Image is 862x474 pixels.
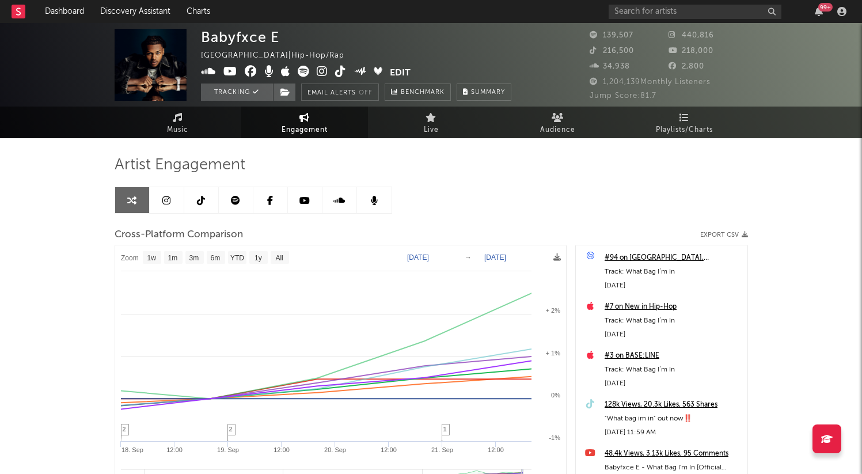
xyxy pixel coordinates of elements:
div: [GEOGRAPHIC_DATA] | Hip-Hop/Rap [201,49,358,63]
div: Babyfxce E [201,29,279,45]
span: Engagement [282,123,328,137]
text: [DATE] [407,253,429,261]
em: Off [359,90,373,96]
span: Cross-Platform Comparison [115,228,243,242]
a: #3 on BASE:LINE [605,349,742,363]
button: Summary [457,84,511,101]
text: 20. Sep [324,446,346,453]
text: → [465,253,472,261]
input: Search for artists [609,5,781,19]
span: 218,000 [669,47,713,55]
text: 21. Sep [431,446,453,453]
span: Jump Score: 81.7 [590,92,656,100]
div: [DATE] [605,377,742,390]
button: 99+ [815,7,823,16]
div: Track: What Bag I’m In [605,363,742,377]
div: [DATE] [605,328,742,342]
text: -1% [549,434,560,441]
span: 139,507 [590,32,633,39]
text: + 1% [545,350,560,357]
a: #7 on New in Hip-Hop [605,300,742,314]
button: Edit [390,66,411,80]
button: Export CSV [700,232,748,238]
a: 48.4k Views, 3.13k Likes, 95 Comments [605,447,742,461]
a: Audience [495,107,621,138]
text: [DATE] [484,253,506,261]
text: 12:00 [166,446,183,453]
div: [DATE] 11:59 AM [605,426,742,439]
text: 3m [189,254,199,262]
span: 216,500 [590,47,634,55]
span: Live [424,123,439,137]
text: 1w [147,254,156,262]
span: 1 [443,426,447,433]
div: "What bag im in" out now‼️ [605,412,742,426]
text: 6m [210,254,220,262]
text: 1y [255,254,262,262]
text: 0% [551,392,560,399]
text: 18. Sep [121,446,143,453]
a: Live [368,107,495,138]
a: Playlists/Charts [621,107,748,138]
a: Music [115,107,241,138]
text: 12:00 [381,446,397,453]
span: Benchmark [401,86,445,100]
span: Summary [471,89,505,96]
div: [DATE] [605,279,742,293]
div: 99 + [818,3,833,12]
text: 12:00 [488,446,504,453]
span: 2 [123,426,126,433]
text: + 2% [545,307,560,314]
text: 12:00 [274,446,290,453]
span: Artist Engagement [115,158,245,172]
span: Music [167,123,188,137]
span: 34,938 [590,63,630,70]
text: YTD [230,254,244,262]
button: Email AlertsOff [301,84,379,101]
text: 19. Sep [217,446,239,453]
text: All [275,254,283,262]
a: Benchmark [385,84,451,101]
a: #94 on [GEOGRAPHIC_DATA], [US_STATE], [GEOGRAPHIC_DATA] [605,251,742,265]
div: Track: What Bag I’m In [605,314,742,328]
div: Track: What Bag I’m In [605,265,742,279]
span: Playlists/Charts [656,123,713,137]
button: Tracking [201,84,273,101]
text: Zoom [121,254,139,262]
span: 2 [229,426,233,433]
span: 440,816 [669,32,714,39]
a: Engagement [241,107,368,138]
span: 1,204,139 Monthly Listeners [590,78,711,86]
span: 2,800 [669,63,704,70]
span: Audience [540,123,575,137]
a: 128k Views, 20.3k Likes, 563 Shares [605,398,742,412]
text: 1m [168,254,177,262]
